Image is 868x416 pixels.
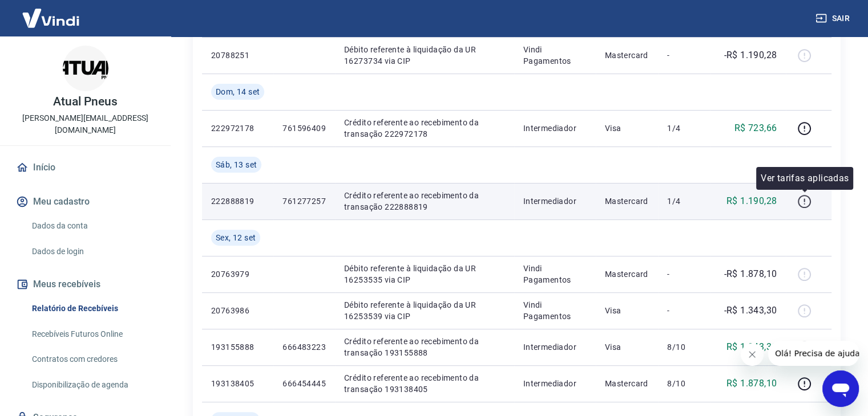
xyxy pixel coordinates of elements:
[211,123,264,134] p: 222972178
[761,172,849,185] p: Ver tarifas aplicadas
[344,190,505,213] p: Crédito referente ao recebimento da transação 222888819
[27,323,157,346] a: Recebíveis Futuros Online
[667,378,701,389] p: 8/10
[9,112,162,136] p: [PERSON_NAME][EMAIL_ADDRESS][DOMAIN_NAME]
[822,370,859,407] iframe: Botão para abrir a janela de mensagens
[14,155,157,180] a: Início
[724,267,777,281] p: -R$ 1.878,10
[724,48,777,62] p: -R$ 1.190,28
[282,123,326,134] p: 761596409
[523,44,587,67] p: Vindi Pagamentos
[605,305,649,316] p: Visa
[344,44,505,67] p: Débito referente à liquidação da UR 16273734 via CIP
[344,299,505,322] p: Débito referente à liquidação da UR 16253539 via CIP
[216,86,260,97] span: Dom, 14 set
[211,195,264,207] p: 222888819
[14,272,157,297] button: Meus recebíveis
[27,348,157,371] a: Contratos com credores
[667,268,701,280] p: -
[523,299,587,322] p: Vindi Pagamentos
[282,341,326,353] p: 666483223
[282,195,326,207] p: 761277257
[667,305,701,316] p: -
[667,341,701,353] p: 8/10
[605,341,649,353] p: Visa
[14,1,88,35] img: Vindi
[605,268,649,280] p: Mastercard
[211,268,264,280] p: 20763979
[605,378,649,389] p: Mastercard
[14,189,157,214] button: Meu cadastro
[53,96,117,108] p: Atual Pneus
[667,123,701,134] p: 1/4
[63,46,108,91] img: b7dbf8c6-a9bd-4944-97d5-addfc2141217.jpeg
[344,336,505,358] p: Crédito referente ao recebimento da transação 193155888
[523,195,587,207] p: Intermediador
[768,341,859,366] iframe: Mensagem da empresa
[605,195,649,207] p: Mastercard
[27,297,157,320] a: Relatório de Recebíveis
[605,50,649,61] p: Mastercard
[211,305,264,316] p: 20763986
[344,117,505,140] p: Crédito referente ao recebimento da transação 222972178
[27,373,157,397] a: Disponibilização de agenda
[523,123,587,134] p: Intermediador
[741,343,764,366] iframe: Fechar mensagem
[813,8,854,29] button: Sair
[344,372,505,395] p: Crédito referente ao recebimento da transação 193138405
[211,50,264,61] p: 20788251
[27,214,157,238] a: Dados da conta
[216,159,257,170] span: Sáb, 13 set
[523,378,587,389] p: Intermediador
[726,340,777,354] p: R$ 1.343,30
[211,378,264,389] p: 193138405
[27,240,157,263] a: Dados de login
[523,341,587,353] p: Intermediador
[726,194,777,208] p: R$ 1.190,28
[734,121,777,135] p: R$ 723,66
[523,263,587,286] p: Vindi Pagamentos
[216,232,256,243] span: Sex, 12 set
[7,8,96,17] span: Olá! Precisa de ajuda?
[344,263,505,286] p: Débito referente à liquidação da UR 16253535 via CIP
[282,378,326,389] p: 666454445
[211,341,264,353] p: 193155888
[667,50,701,61] p: -
[605,123,649,134] p: Visa
[726,377,777,390] p: R$ 1.878,10
[724,304,777,317] p: -R$ 1.343,30
[667,195,701,207] p: 1/4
